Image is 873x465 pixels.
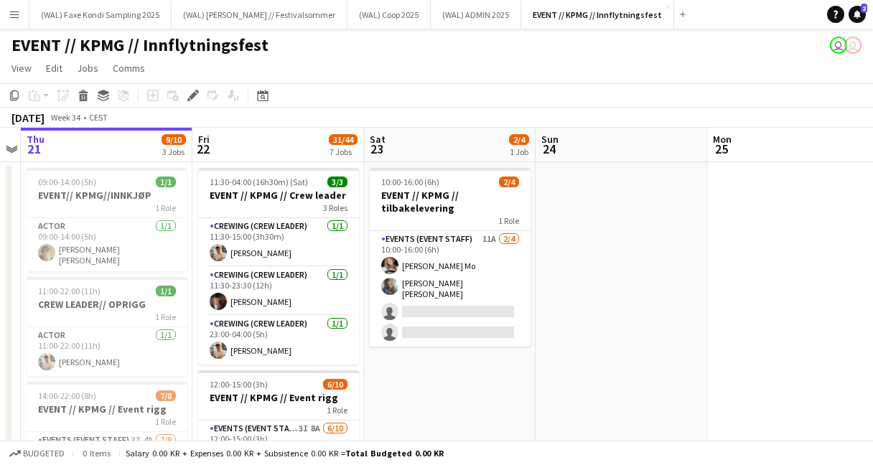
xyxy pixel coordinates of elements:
span: Budgeted [23,448,65,459]
app-job-card: 10:00-16:00 (6h)2/4EVENT // KPMG // tilbakelevering1 RoleEvents (Event Staff)11A2/410:00-16:00 (6... [370,168,531,347]
app-job-card: 11:00-22:00 (11h)1/1CREW LEADER// OPRIGG1 RoleActor1/111:00-22:00 (11h)[PERSON_NAME] [27,277,187,376]
span: Mon [713,133,732,146]
span: 23 [368,141,386,157]
h3: EVENT // KPMG // Event rigg [27,403,187,415]
span: 3/3 [327,177,347,187]
span: 3 Roles [323,202,347,213]
a: Comms [107,59,151,77]
span: 1 Role [155,202,176,213]
span: Fri [198,133,210,146]
span: 22 [196,141,210,157]
span: 6/10 [323,379,347,390]
span: 14:00-22:00 (8h) [38,390,96,401]
div: [DATE] [11,111,45,125]
h3: CREW LEADER// OPRIGG [27,298,187,311]
a: View [6,59,37,77]
div: 7 Jobs [330,146,357,157]
span: Sat [370,133,386,146]
app-job-card: 09:00-14:00 (5h)1/1EVENT// KPMG//INNKJØP1 RoleActor1/109:00-14:00 (5h)[PERSON_NAME] [PERSON_NAME] [27,168,187,271]
span: 2/4 [499,177,519,187]
h3: EVENT // KPMG // tilbakelevering [370,189,531,215]
span: Week 34 [47,112,83,123]
span: 21 [24,141,45,157]
span: 1 Role [155,311,176,322]
span: 1 Role [155,416,176,427]
h1: EVENT // KPMG // Innflytningsfest [11,34,269,56]
span: 1/1 [156,177,176,187]
span: 1 Role [327,405,347,415]
app-user-avatar: Daniel Andersen [844,37,862,54]
h3: EVENT // KPMG // Crew leader [198,189,359,202]
div: Salary 0.00 KR + Expenses 0.00 KR + Subsistence 0.00 KR = [126,448,444,459]
app-card-role: Crewing (Crew Leader)1/111:30-23:30 (12h)[PERSON_NAME] [198,267,359,316]
span: Sun [541,133,559,146]
app-card-role: Crewing (Crew Leader)1/123:00-04:00 (5h)[PERSON_NAME] [198,316,359,365]
app-card-role: Actor1/109:00-14:00 (5h)[PERSON_NAME] [PERSON_NAME] [27,218,187,271]
button: (WAL) [PERSON_NAME] // Festivalsommer [172,1,347,29]
span: 1 Role [498,215,519,226]
h3: EVENT// KPMG//INNKJØP [27,189,187,202]
h3: EVENT // KPMG // Event rigg [198,391,359,404]
span: 10:00-16:00 (6h) [381,177,439,187]
div: CEST [89,112,108,123]
button: (WAL) Faxe Kondi Sampling 2025 [29,1,172,29]
app-job-card: 11:30-04:00 (16h30m) (Sat)3/3EVENT // KPMG // Crew leader3 RolesCrewing (Crew Leader)1/111:30-15:... [198,168,359,365]
span: Edit [46,62,62,75]
span: 9/10 [162,134,186,145]
span: 2 [861,4,867,13]
a: Jobs [71,59,104,77]
button: Budgeted [7,446,67,461]
a: Edit [40,59,68,77]
span: 0 items [79,448,113,459]
span: Comms [113,62,145,75]
span: 1/1 [156,286,176,296]
button: (WAL) Coop 2025 [347,1,431,29]
span: 11:30-04:00 (16h30m) (Sat) [210,177,308,187]
app-card-role: Actor1/111:00-22:00 (11h)[PERSON_NAME] [27,327,187,376]
span: 7/8 [156,390,176,401]
div: 3 Jobs [162,146,185,157]
span: View [11,62,32,75]
button: EVENT // KPMG // Innflytningsfest [521,1,674,29]
span: 12:00-15:00 (3h) [210,379,268,390]
span: 25 [711,141,732,157]
span: Jobs [77,62,98,75]
app-user-avatar: Fredrik Næss [830,37,847,54]
span: 11:00-22:00 (11h) [38,286,101,296]
span: Thu [27,133,45,146]
span: 31/44 [329,134,358,145]
app-card-role: Crewing (Crew Leader)1/111:30-15:00 (3h30m)[PERSON_NAME] [198,218,359,267]
span: Total Budgeted 0.00 KR [345,448,444,459]
a: 2 [849,6,866,23]
button: (WAL) ADMIN 2025 [431,1,521,29]
div: 1 Job [510,146,528,157]
app-card-role: Events (Event Staff)11A2/410:00-16:00 (6h)[PERSON_NAME] Mo[PERSON_NAME] [PERSON_NAME] [370,231,531,347]
span: 09:00-14:00 (5h) [38,177,96,187]
span: 24 [539,141,559,157]
span: 2/4 [509,134,529,145]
